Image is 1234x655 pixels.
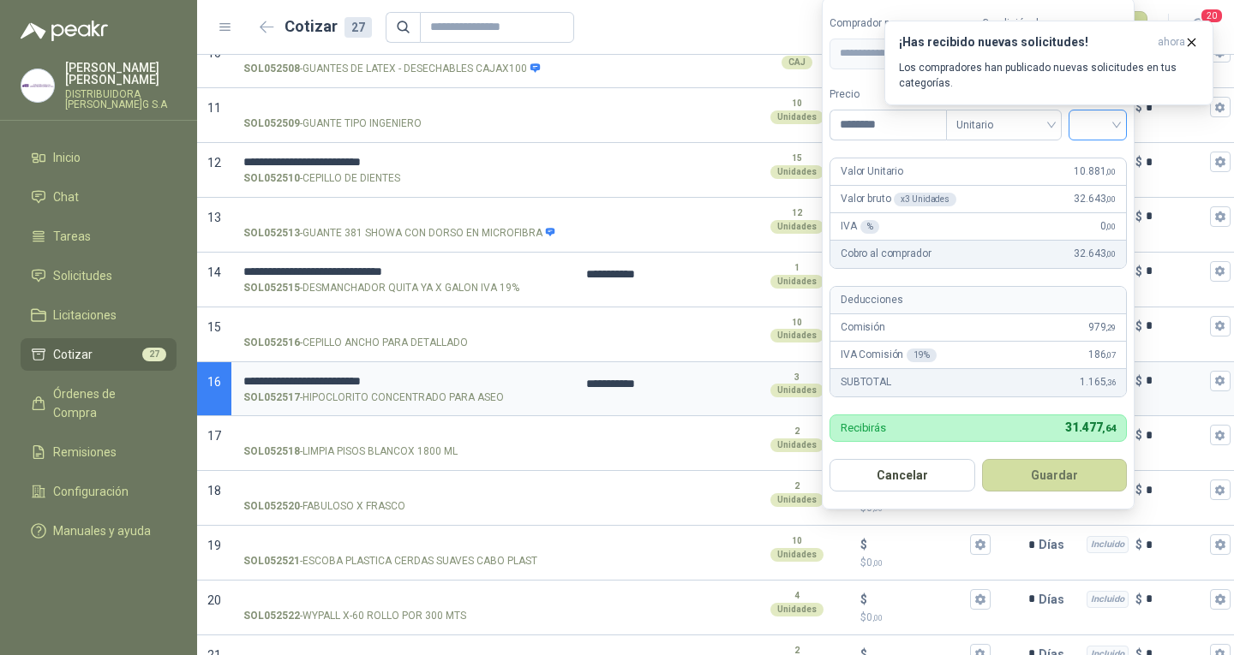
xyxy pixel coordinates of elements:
span: ahora [1158,35,1185,50]
a: Configuración [21,475,177,508]
span: Chat [53,188,79,206]
p: - GUANTE 381 SHOWA CON DORSO EN MICROFIBRA [243,225,556,241]
p: - HIPOCLORITO CONCENTRADO PARA ASEO [243,390,504,406]
p: $ [1135,426,1142,444]
button: $$0,00 [970,589,991,610]
label: Condición de pago [982,15,1128,32]
img: Company Logo [21,69,54,102]
span: ,00 [872,558,883,568]
span: ,07 [1105,350,1116,360]
p: 1 [794,261,800,275]
p: $ [860,590,867,609]
strong: SOL052520 [243,498,300,515]
a: Solicitudes [21,259,177,292]
strong: SOL052521 [243,553,300,569]
div: Unidades [770,275,824,289]
input: SOL052510-CEPILLO DE DIENTES [243,156,562,169]
a: Órdenes de Compra [21,378,177,429]
p: 12 [792,206,802,220]
strong: SOL052517 [243,390,300,406]
input: Incluido $ [1146,592,1207,605]
p: - CEPILLO DE DIENTES [243,170,400,187]
div: Unidades [770,438,824,452]
div: Unidades [770,493,824,507]
p: Deducciones [841,292,902,308]
a: Cotizar27 [21,338,177,371]
label: Comprador paga [830,15,975,32]
p: 10 [792,316,802,330]
p: 3 [794,371,800,384]
strong: SOL052516 [243,335,300,351]
span: 17 [207,429,221,443]
p: - WYPALL X-60 ROLLO POR 300 MTS [243,608,466,624]
span: ,00 [1105,194,1116,204]
span: 10.881 [1074,164,1116,180]
div: Unidades [770,165,824,179]
p: - FABULOSO X FRASCO [243,498,405,515]
button: ¡Has recibido nuevas solicitudes!ahora Los compradores han publicado nuevas solicitudes en tus ca... [884,21,1213,105]
img: Logo peakr [21,21,108,41]
input: SOL052518-LIMPIA PISOS BLANCOX 1800 ML [243,429,562,442]
p: $ [1135,372,1142,390]
span: 1.165 [1080,374,1116,390]
p: - ESCOBA PLASTICA CERDAS SUAVES CABO PLAST [243,553,537,569]
p: DISTRIBUIDORA [PERSON_NAME]G S.A [65,89,177,110]
div: 27 [344,17,372,38]
p: Valor bruto [841,191,956,207]
p: $ [1135,535,1142,554]
input: SOL052522-WYPALL X-60 ROLLO POR 300 MTS [243,593,562,606]
span: Remisiones [53,443,117,461]
span: Manuales y ayuda [53,521,151,540]
span: 0 [866,611,883,623]
span: 0 [866,557,883,569]
span: Configuración [53,482,129,501]
p: [PERSON_NAME] [PERSON_NAME] [65,62,177,86]
strong: SOL052509 [243,116,300,132]
p: 4 [794,589,800,603]
p: $ [860,555,991,571]
span: ,36 [1105,378,1116,387]
span: 0 [1100,218,1116,235]
div: Unidades [770,384,824,397]
span: Licitaciones [53,306,117,325]
input: SOL052521-ESCOBA PLASTICA CERDAS SUAVES CABO PLAST [243,539,562,551]
p: Días [1039,527,1071,562]
a: Licitaciones [21,299,177,331]
input: Incluido $ [1146,265,1207,277]
span: 186 [1088,347,1116,363]
span: 20 [1200,8,1224,24]
span: ,29 [1105,323,1116,332]
p: $ [860,535,867,554]
p: Días [1039,582,1071,616]
div: Unidades [770,548,824,562]
span: 14 [207,265,221,279]
p: 15 [792,152,802,165]
button: Incluido $ [1210,371,1231,391]
p: IVA [841,218,879,235]
p: Comisión [841,319,885,336]
input: SOL052517-HIPOCLORITO CONCENTRADO PARA ASEO [243,375,562,388]
button: Cancelar [830,459,975,491]
strong: SOL052513 [243,225,300,241]
button: 20 [1183,12,1213,43]
span: 11 [207,101,221,115]
div: 19 % [907,348,937,362]
strong: SOL052508 [243,61,300,77]
div: x 3 Unidades [894,193,956,206]
button: Incluido $ [1210,206,1231,227]
strong: SOL052522 [243,608,300,624]
input: SOL052509-GUANTE TIPO INGENIERO [243,101,562,114]
p: - CEPILLO ANCHO PARA DETALLADO [243,335,468,351]
button: Guardar [982,459,1128,491]
span: Tareas [53,227,91,246]
strong: SOL052515 [243,280,300,296]
a: Tareas [21,220,177,253]
input: Incluido $ [1146,539,1207,551]
p: 10 [792,97,802,110]
button: Incluido $ [1210,316,1231,336]
div: Unidades [770,110,824,124]
div: % [860,220,880,234]
button: Incluido $ [1210,152,1231,172]
span: 15 [207,320,221,334]
p: Valor Unitario [841,164,903,180]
